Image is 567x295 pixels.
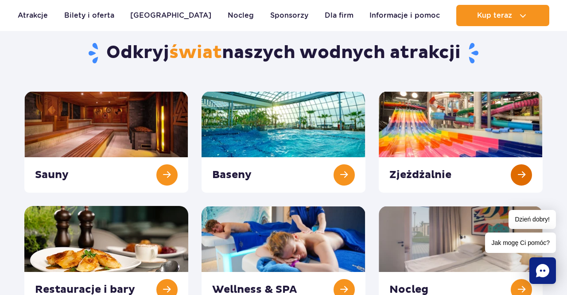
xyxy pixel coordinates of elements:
a: [GEOGRAPHIC_DATA] [130,5,211,26]
div: Chat [529,257,556,284]
a: Informacje i pomoc [369,5,440,26]
a: Dla firm [325,5,353,26]
a: Sponsorzy [270,5,308,26]
a: Nocleg [228,5,254,26]
h1: Odkryj naszych wodnych atrakcji [24,42,543,65]
span: świat [169,42,222,64]
span: Kup teraz [477,12,512,19]
span: Dzień dobry! [509,210,556,229]
a: Bilety i oferta [64,5,114,26]
a: Atrakcje [18,5,48,26]
span: Jak mogę Ci pomóc? [485,233,556,253]
button: Kup teraz [456,5,549,26]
